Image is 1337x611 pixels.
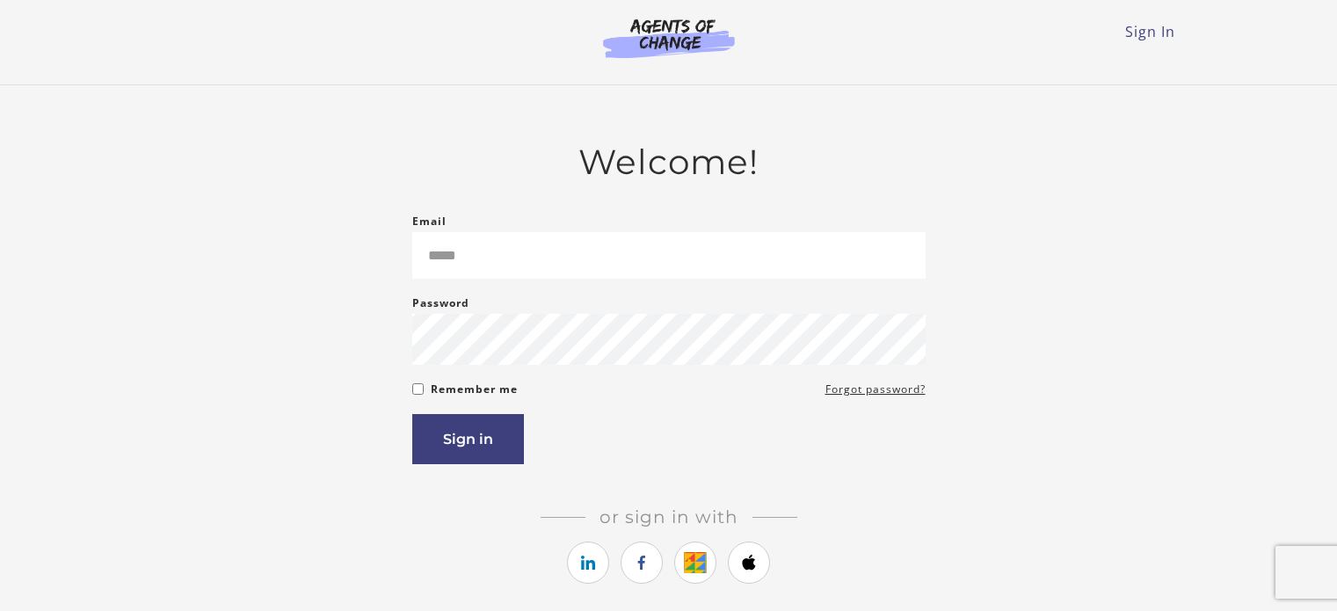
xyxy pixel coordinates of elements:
label: Email [412,211,447,232]
a: https://courses.thinkific.com/users/auth/apple?ss%5Breferral%5D=&ss%5Buser_return_to%5D=&ss%5Bvis... [728,542,770,584]
span: Or sign in with [585,506,752,527]
label: Remember me [431,379,518,400]
a: Forgot password? [825,379,926,400]
a: https://courses.thinkific.com/users/auth/linkedin?ss%5Breferral%5D=&ss%5Buser_return_to%5D=&ss%5B... [567,542,609,584]
a: https://courses.thinkific.com/users/auth/facebook?ss%5Breferral%5D=&ss%5Buser_return_to%5D=&ss%5B... [621,542,663,584]
label: Password [412,293,469,314]
img: Agents of Change Logo [585,18,753,58]
a: https://courses.thinkific.com/users/auth/google?ss%5Breferral%5D=&ss%5Buser_return_to%5D=&ss%5Bvi... [674,542,716,584]
h2: Welcome! [412,142,926,183]
button: Sign in [412,414,524,464]
a: Sign In [1125,22,1175,41]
